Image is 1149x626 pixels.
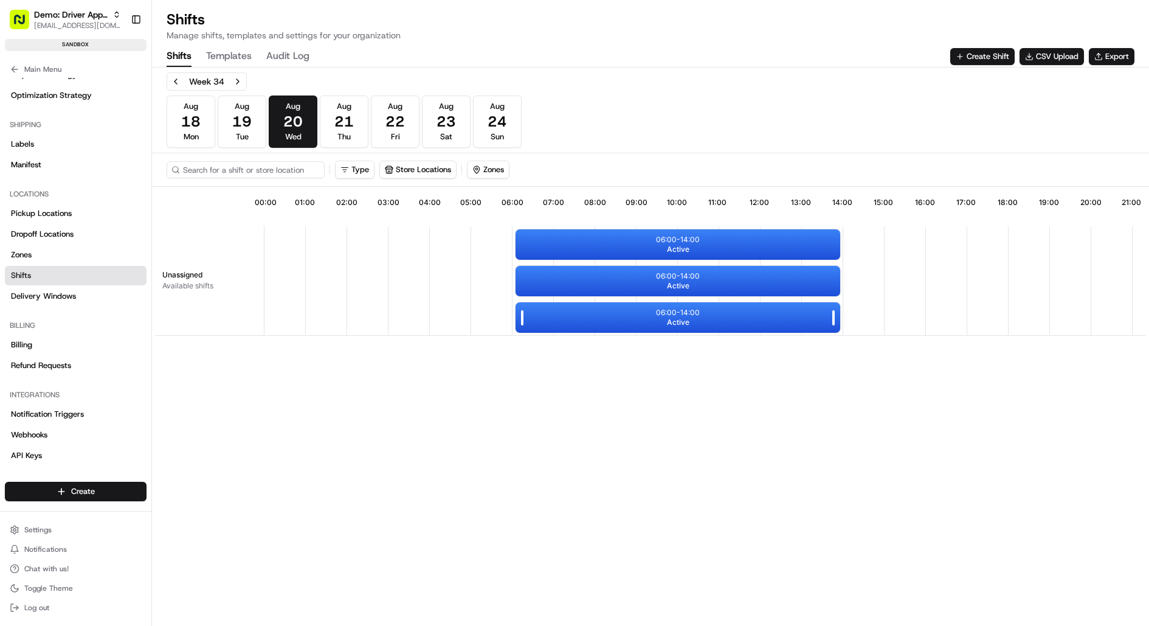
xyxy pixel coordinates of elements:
div: Integrations [5,385,147,405]
span: Labels [11,139,34,150]
button: Templates [206,46,252,67]
span: 19:00 [1039,198,1059,207]
span: 16:00 [915,198,935,207]
span: Tue [236,131,249,142]
span: 05:00 [460,198,481,207]
button: Create Shift [950,48,1015,65]
span: Optimization Strategy [11,90,92,101]
button: Zones [468,161,509,178]
span: 04:00 [419,198,441,207]
span: API Documentation [115,176,195,188]
span: 18 [181,112,201,131]
span: 02:00 [336,198,357,207]
p: 06:00 - 14:00 [656,308,700,318]
p: 06:00 - 14:00 [656,235,700,245]
button: Zones [467,161,509,179]
span: Aug [439,101,454,112]
span: Zones [11,249,32,260]
button: CSV Upload [1020,48,1084,65]
span: Knowledge Base [24,176,93,188]
button: Aug19Tue [218,96,266,148]
span: 23 [436,112,456,131]
button: Store Locations [379,161,457,179]
span: Manifest [11,159,41,170]
span: Active [667,281,689,291]
span: Create [71,486,95,497]
a: Delivery Windows [5,287,147,306]
button: Available shifts [162,281,213,291]
span: 20:00 [1080,198,1102,207]
button: Next week [229,73,246,90]
button: Log out [5,599,147,616]
span: Settings [24,525,52,535]
div: Locations [5,184,147,204]
div: 💻 [103,177,112,187]
span: 01:00 [295,198,315,207]
span: 17:00 [956,198,976,207]
div: Shipping [5,115,147,134]
span: Unassigned [162,270,202,280]
span: Pickup Locations [11,208,72,219]
button: Audit Log [266,46,309,67]
a: Optimization Strategy [5,86,147,105]
input: Clear [32,78,201,91]
a: Manifest [5,155,147,175]
span: 03:00 [378,198,399,207]
span: Active [667,318,689,327]
div: Week 34 [189,75,224,88]
span: 24 [488,112,507,131]
span: 10:00 [667,198,687,207]
img: Nash [12,12,36,36]
span: 20 [283,112,303,131]
button: Notifications [5,541,147,558]
a: Billing [5,335,147,355]
button: Store Locations [380,161,456,178]
span: Thu [337,131,351,142]
span: 11:00 [708,198,726,207]
span: Wed [285,131,302,142]
a: Refund Requests [5,356,147,375]
div: Start new chat [41,116,199,128]
a: Dropoff Locations [5,224,147,244]
button: Demo: Driver App APAC[EMAIL_ADDRESS][DOMAIN_NAME] [5,5,126,34]
button: Aug23Sat [422,96,471,148]
button: Previous week [167,73,184,90]
a: Zones [5,245,147,265]
span: 13:00 [791,198,811,207]
span: Notification Triggers [11,409,84,420]
button: Toggle Theme [5,580,147,597]
span: Shifts [11,270,31,281]
span: 15:00 [874,198,893,207]
button: Export [1089,48,1134,65]
div: Billing [5,316,147,335]
p: Manage shifts, templates and settings for your organization [167,29,401,41]
span: Sun [491,131,504,142]
a: 📗Knowledge Base [7,171,98,193]
a: Shifts [5,266,147,285]
span: Aug [337,101,351,112]
span: Webhooks [11,430,47,440]
button: [EMAIL_ADDRESS][DOMAIN_NAME] [34,21,121,30]
span: Log out [24,603,49,613]
span: 09:00 [626,198,647,207]
span: 14:00 [832,198,852,207]
a: Powered byPylon [86,205,147,215]
span: 19 [232,112,252,131]
div: We're available if you need us! [41,128,154,137]
button: Start new chat [207,119,221,134]
span: Refund Requests [11,360,71,371]
span: Aug [235,101,249,112]
span: Toggle Theme [24,583,73,593]
div: 📗 [12,177,22,187]
span: Fri [391,131,400,142]
a: Webhooks [5,425,147,445]
span: Aug [388,101,402,112]
span: Sat [440,131,452,142]
span: Delivery Windows [11,291,76,302]
span: Active [667,245,689,254]
button: Shifts [167,46,191,67]
span: Notifications [24,544,67,554]
button: Settings [5,521,147,538]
